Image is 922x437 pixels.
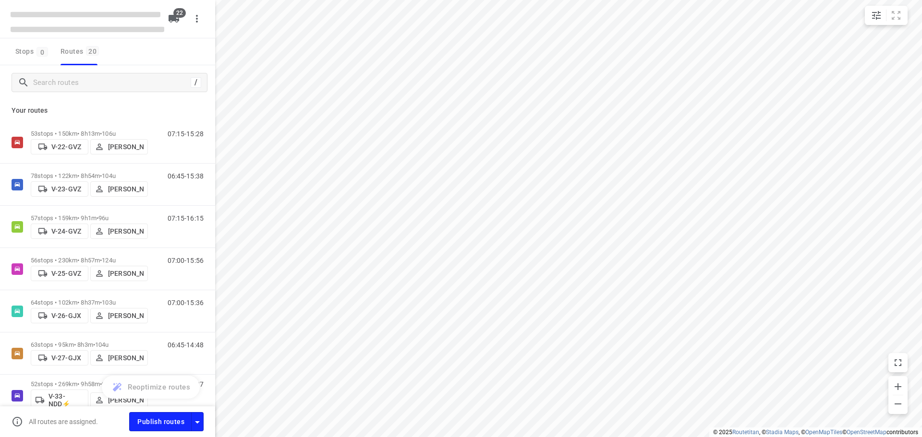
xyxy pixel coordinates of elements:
p: V-25-GVZ [51,270,81,277]
p: 07:00-15:56 [168,257,204,264]
p: [PERSON_NAME] [108,185,144,193]
span: 96u [98,214,109,222]
button: V-27-GJX [31,350,88,366]
p: V-23-GVZ [51,185,81,193]
span: 104u [102,172,116,179]
button: V-25-GVZ [31,266,88,281]
button: V-23-GVZ [31,181,88,197]
button: [PERSON_NAME] [90,392,148,408]
a: OpenStreetMap [847,429,886,436]
button: [PERSON_NAME] [90,350,148,366]
span: 124u [102,257,116,264]
div: / [191,77,201,88]
button: [PERSON_NAME] [90,308,148,323]
span: • [100,380,102,388]
p: 06:45-14:48 [168,341,204,349]
p: V-22-GVZ [51,143,81,151]
p: [PERSON_NAME] [108,312,144,319]
p: 52 stops • 269km • 9h58m [31,380,148,388]
div: Driver app settings [192,415,203,427]
button: [PERSON_NAME] [90,266,148,281]
p: V-26-GJX [51,312,81,319]
p: 57 stops • 159km • 9h1m [31,214,148,222]
span: 104u [95,341,109,348]
span: • [100,257,102,264]
button: Map settings [867,6,886,25]
button: V-33-NDD⚡ [31,390,88,411]
p: 07:15-15:28 [168,130,204,138]
span: • [97,214,98,222]
p: 07:15-16:15 [168,214,204,222]
button: V-24-GVZ [31,224,88,239]
p: 56 stops • 230km • 8h57m [31,257,148,264]
a: Stadia Maps [766,429,799,436]
div: small contained button group [865,6,908,25]
p: 78 stops • 122km • 8h54m [31,172,148,179]
p: 63 stops • 95km • 8h3m [31,341,148,348]
span: 95u [102,380,112,388]
p: V-24-GVZ [51,227,81,235]
p: Your routes [12,106,204,116]
span: • [100,172,102,179]
span: 106u [102,130,116,137]
input: Search routes [33,75,191,90]
p: 07:00-15:36 [168,299,204,307]
a: Routetitan [732,429,759,436]
p: 06:45-15:38 [168,172,204,180]
span: • [100,299,102,306]
span: • [93,341,95,348]
p: [PERSON_NAME] [108,354,144,362]
span: 103u [102,299,116,306]
button: V-22-GVZ [31,139,88,154]
button: [PERSON_NAME] [90,224,148,239]
p: All routes are assigned. [29,418,98,425]
span: • [100,130,102,137]
a: OpenMapTiles [805,429,842,436]
p: [PERSON_NAME] [108,227,144,235]
p: V-33-NDD⚡ [49,392,84,408]
button: [PERSON_NAME] [90,139,148,154]
button: [PERSON_NAME] [90,181,148,197]
p: 64 stops • 102km • 8h37m [31,299,148,306]
p: [PERSON_NAME] [108,396,144,404]
span: Publish routes [137,416,184,428]
li: © 2025 , © , © © contributors [713,429,918,436]
p: [PERSON_NAME] [108,270,144,277]
p: 53 stops • 150km • 8h13m [31,130,148,137]
p: [PERSON_NAME] [108,143,144,151]
p: V-27-GJX [51,354,81,362]
button: Publish routes [129,412,192,431]
button: V-26-GJX [31,308,88,323]
button: Reoptimize routes [102,376,200,399]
